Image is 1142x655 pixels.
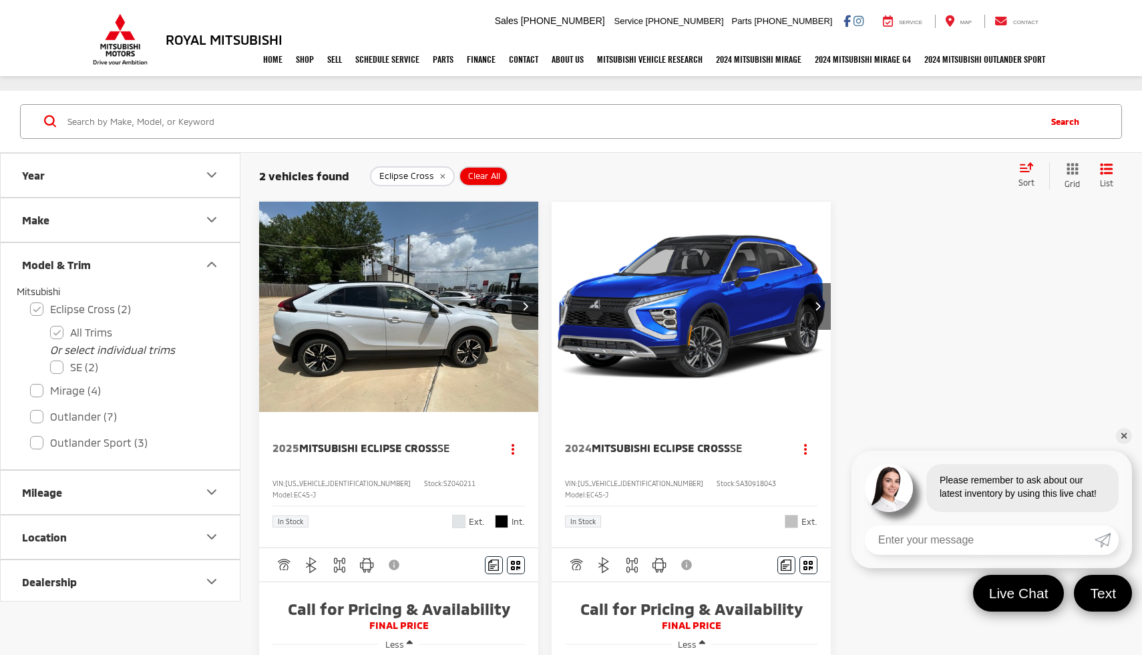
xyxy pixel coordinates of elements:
a: 2024 Mitsubishi Mirage G4 [808,43,918,76]
a: Live Chat [973,575,1065,612]
span: [PHONE_NUMBER] [754,16,832,26]
div: Model & Trim [204,256,220,272]
a: Contact [984,15,1049,28]
img: 2025 Mitsubishi Eclipse Cross SE [258,202,540,413]
img: Bluetooth® [303,557,320,574]
img: 4WD/AWD [624,557,640,574]
span: Model: [565,491,586,499]
span: VIN: [272,479,285,487]
span: Text [1083,584,1123,602]
span: 2025 [272,441,299,454]
span: Black [495,515,508,528]
span: VIN: [565,479,578,487]
span: Sales [495,15,518,26]
button: Actions [502,437,525,460]
span: Grid [1065,178,1080,190]
a: Shop [289,43,321,76]
button: Window Sticker [507,556,525,574]
span: Contact [1013,19,1038,25]
div: 2025 Mitsubishi Eclipse Cross SE 0 [258,202,540,411]
div: 2024 Mitsubishi Eclipse Cross SE 0 [551,202,832,411]
label: Mirage (4) [30,379,210,403]
a: Schedule Service: Opens in a new tab [349,43,426,76]
span: SE [730,441,742,454]
span: In Stock [278,518,303,525]
span: Parts [731,16,751,26]
span: Stock: [424,479,443,487]
button: View Disclaimer [676,551,699,579]
button: LocationLocation [1,515,241,559]
a: Facebook: Click to visit our Facebook page [843,15,851,26]
a: Instagram: Click to visit our Instagram page [853,15,864,26]
a: 2025 Mitsubishi Eclipse Cross SE2025 Mitsubishi Eclipse Cross SE2025 Mitsubishi Eclipse Cross SE2... [258,202,540,411]
span: Stock: [717,479,736,487]
span: EC45-J [586,491,608,499]
label: SE (2) [50,356,210,379]
span: Call for Pricing & Availability [272,599,525,619]
a: Parts: Opens in a new tab [426,43,460,76]
span: Mitsubishi Eclipse Cross [592,441,730,454]
img: Adaptive Cruise Control [275,557,292,574]
span: Model: [272,491,294,499]
input: Enter your message [865,525,1095,555]
img: Mitsubishi [90,13,150,65]
i: Window Sticker [511,560,520,570]
div: Dealership [22,576,77,588]
span: Less [385,639,404,650]
i: Window Sticker [803,560,813,570]
button: Comments [485,556,503,574]
span: Ext. [469,515,485,528]
span: Map [960,19,972,25]
img: Comments [488,560,499,571]
span: Mitsubishi [17,286,60,297]
a: Sell [321,43,349,76]
label: Outlander (7) [30,405,210,429]
span: [US_VEHICLE_IDENTIFICATION_NUMBER] [578,479,703,487]
div: Year [22,169,45,182]
button: Next image [512,283,538,330]
a: 2024 Mitsubishi Outlander SPORT [918,43,1052,76]
a: Map [935,15,982,28]
span: 2 vehicles found [259,169,349,182]
span: SZ040211 [443,479,475,487]
label: Outlander Sport (3) [30,431,210,455]
img: Android Auto [359,557,375,574]
a: 2024Mitsubishi Eclipse CrossSE [565,441,781,455]
a: 2024 Mitsubishi Mirage [709,43,808,76]
span: Eclipse Cross [379,171,434,182]
a: Finance [460,43,502,76]
div: Make [22,214,49,226]
span: Less [678,639,697,650]
span: SA30918043 [736,479,776,487]
button: Model & TrimModel & Trim [1,243,241,286]
input: Search by Make, Model, or Keyword [66,105,1038,138]
span: 2024 [565,441,592,454]
div: Dealership [204,574,220,590]
span: Clear All [468,171,500,182]
div: Mileage [22,486,62,499]
a: Contact [502,43,545,76]
a: Home [256,43,289,76]
img: Agent profile photo [865,464,913,512]
button: Search [1038,105,1099,138]
button: DealershipDealership [1,560,241,604]
a: 2025Mitsubishi Eclipse CrossSE [272,441,488,455]
span: [PHONE_NUMBER] [521,15,605,26]
button: Grid View [1049,162,1090,190]
button: Next image [804,283,831,330]
span: List [1100,178,1113,189]
button: Window Sticker [799,556,817,574]
span: dropdown dots [512,443,514,454]
img: Comments [781,560,791,571]
img: Android Auto [651,557,668,574]
button: remove Eclipse%20Cross [370,166,455,186]
img: Bluetooth® [596,557,612,574]
button: Clear All [459,166,508,186]
span: Ext. [801,515,817,528]
h3: Royal Mitsubishi [166,32,282,47]
span: Call for Pricing & Availability [565,599,817,619]
div: Mileage [204,484,220,500]
span: Int. [512,515,525,528]
span: White Diamond [452,515,465,528]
